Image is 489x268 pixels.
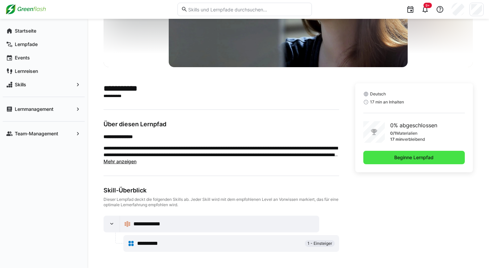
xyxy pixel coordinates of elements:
[104,121,339,128] h3: Über diesen Lernpfad
[370,91,386,97] span: Deutsch
[308,241,332,246] span: 1 - Einsteiger
[425,3,430,7] span: 9+
[390,131,396,136] p: 0/1
[104,197,339,208] div: Dieser Lernpfad deckt die folgenden Skills ab. Jeder Skill wird mit dem empfohlenen Level an Vorw...
[390,137,403,142] p: 17 min
[370,99,404,105] span: 17 min an Inhalten
[396,131,417,136] p: Materialien
[403,137,425,142] p: verbleibend
[363,151,465,164] button: Beginne Lernpfad
[393,154,435,161] span: Beginne Lernpfad
[104,159,136,164] span: Mehr anzeigen
[104,187,339,194] div: Skill-Überblick
[390,121,437,129] p: 0% abgeschlossen
[188,6,308,12] input: Skills und Lernpfade durchsuchen…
